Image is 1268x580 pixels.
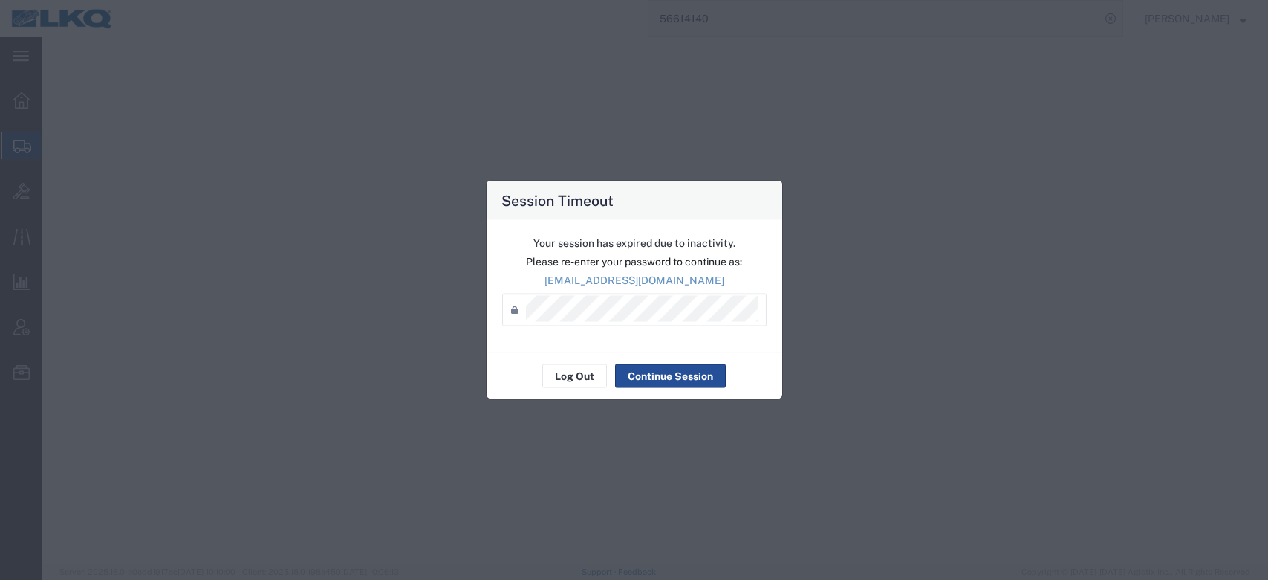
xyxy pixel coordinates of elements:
p: Please re-enter your password to continue as: [502,254,767,270]
h4: Session Timeout [501,190,614,211]
p: [EMAIL_ADDRESS][DOMAIN_NAME] [502,273,767,289]
button: Log Out [542,364,607,388]
p: Your session has expired due to inactivity. [502,236,767,251]
button: Continue Session [615,364,726,388]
